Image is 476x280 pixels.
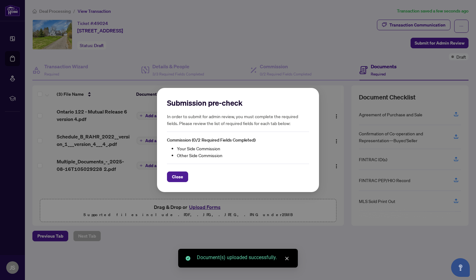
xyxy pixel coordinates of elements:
[197,254,290,261] div: Document(s) uploaded successfully.
[451,258,470,277] button: Open asap
[167,171,188,182] button: Close
[167,137,255,143] span: Commission (0/2 Required Fields Completed)
[167,98,309,108] h2: Submission pre-check
[177,145,309,152] li: Your Side Commission
[167,113,309,127] h5: In order to submit for admin review, you must complete the required fields. Please review the lis...
[177,152,309,159] li: Other Side Commission
[186,256,190,261] span: check-circle
[172,172,183,182] span: Close
[283,255,290,262] a: Close
[285,256,289,261] span: close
